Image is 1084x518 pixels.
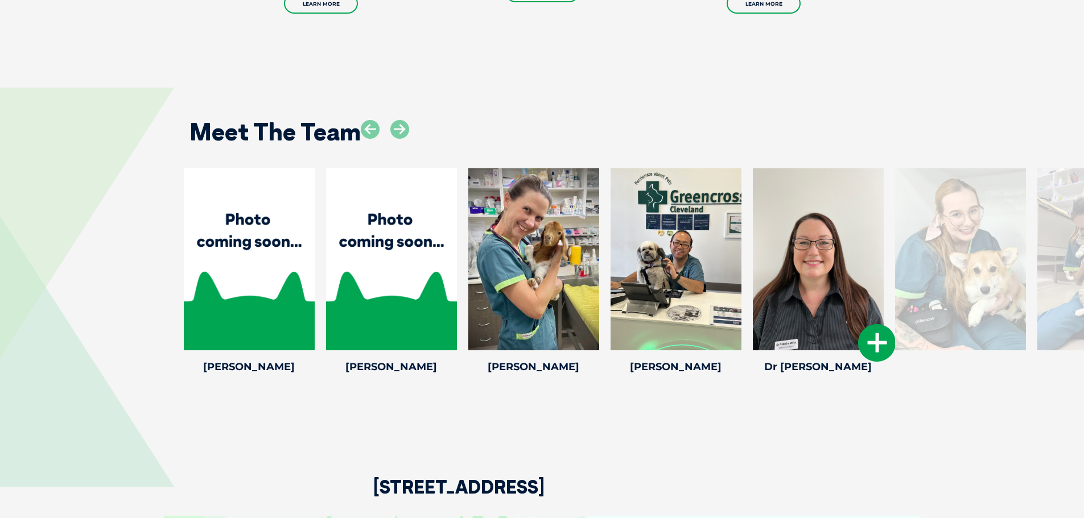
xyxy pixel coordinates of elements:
[184,362,315,372] h4: [PERSON_NAME]
[189,120,361,144] h2: Meet The Team
[326,362,457,372] h4: [PERSON_NAME]
[611,362,741,372] h4: [PERSON_NAME]
[468,362,599,372] h4: [PERSON_NAME]
[753,362,884,372] h4: Dr [PERSON_NAME]
[373,478,545,516] h2: [STREET_ADDRESS]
